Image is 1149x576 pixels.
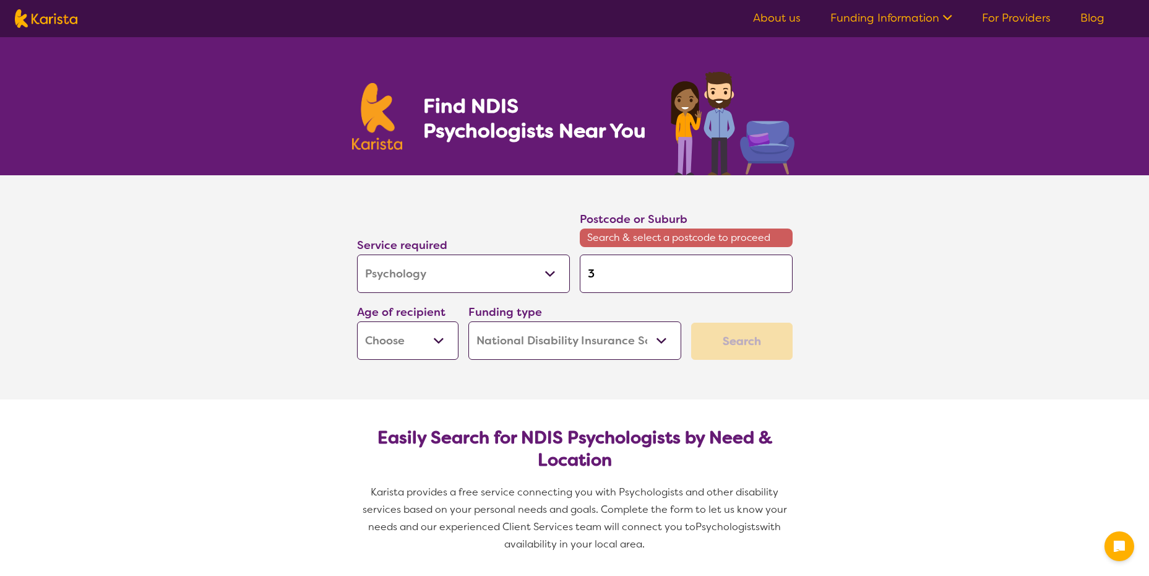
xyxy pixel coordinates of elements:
input: Type [580,255,793,293]
span: Karista provides a free service connecting you with Psychologists and other disability services b... [363,486,790,533]
img: Karista logo [15,9,77,28]
label: Age of recipient [357,305,445,320]
a: Funding Information [830,11,952,25]
img: psychology [666,67,798,175]
h2: Easily Search for NDIS Psychologists by Need & Location [367,427,783,471]
span: Psychologists [695,520,760,533]
a: Blog [1080,11,1104,25]
a: About us [753,11,801,25]
h1: Find NDIS Psychologists Near You [423,94,652,143]
label: Funding type [468,305,542,320]
a: For Providers [982,11,1051,25]
label: Postcode or Suburb [580,212,687,227]
label: Service required [357,238,447,253]
img: Karista logo [352,83,403,150]
span: Search & select a postcode to proceed [580,229,793,247]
